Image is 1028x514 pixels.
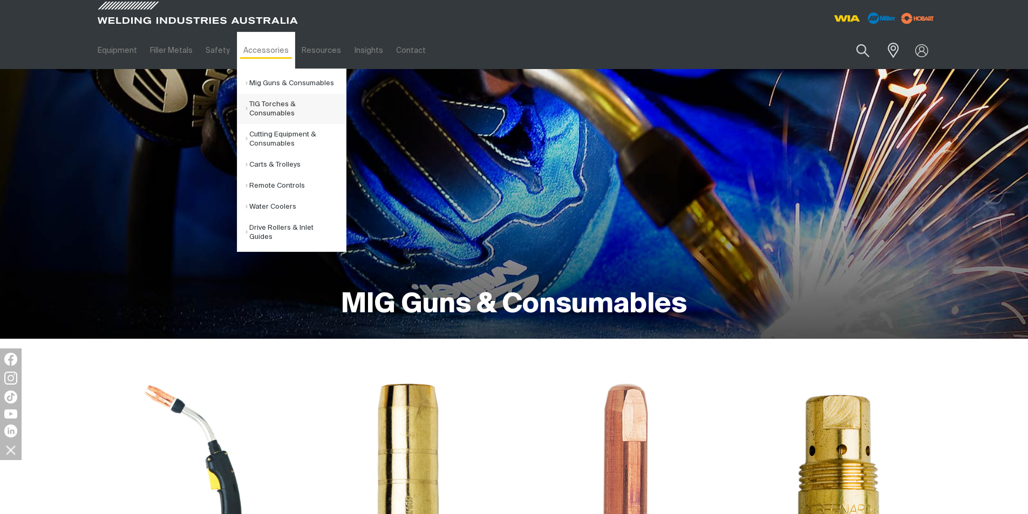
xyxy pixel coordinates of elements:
a: Cutting Equipment & Consumables [246,124,346,154]
nav: Main [91,32,726,69]
input: Product name or item number... [830,38,881,63]
button: Search products [845,38,881,63]
img: Facebook [4,353,17,366]
a: Mig Guns & Consumables [246,73,346,94]
img: LinkedIn [4,424,17,437]
a: Contact [390,32,432,69]
img: hide socials [2,441,20,459]
a: Accessories [237,32,295,69]
a: Safety [199,32,236,69]
a: Resources [295,32,348,69]
img: miller [898,10,937,26]
h1: MIG Guns & Consumables [341,287,687,323]
a: Water Coolers [246,196,346,217]
a: Equipment [91,32,144,69]
ul: Accessories Submenu [237,68,346,252]
a: Remote Controls [246,175,346,196]
a: Insights [348,32,389,69]
a: Carts & Trolleys [246,154,346,175]
img: Instagram [4,372,17,385]
a: Filler Metals [144,32,199,69]
img: TikTok [4,390,17,403]
img: YouTube [4,409,17,419]
a: Drive Rollers & Inlet Guides [246,217,346,248]
a: TIG Torches & Consumables [246,94,346,124]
